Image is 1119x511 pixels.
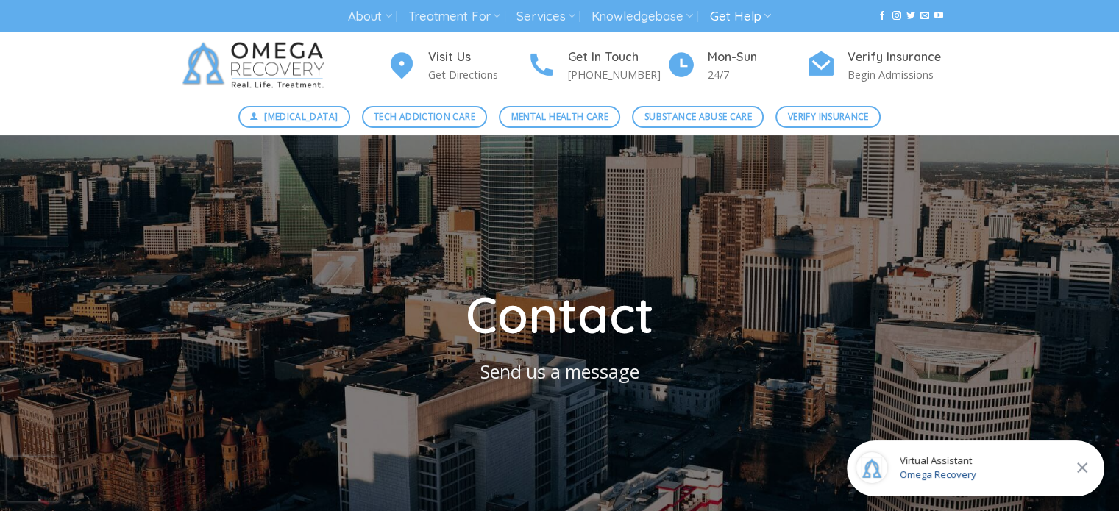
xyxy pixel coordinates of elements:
[708,48,806,67] h4: Mon-Sun
[878,11,887,21] a: Follow on Facebook
[592,3,693,30] a: Knowledgebase
[174,32,339,99] img: Omega Recovery
[920,11,929,21] a: Send us an email
[499,106,620,128] a: Mental Health Care
[788,110,869,124] span: Verify Insurance
[892,11,900,21] a: Follow on Instagram
[527,48,667,84] a: Get In Touch [PHONE_NUMBER]
[708,66,806,83] p: 24/7
[806,48,946,84] a: Verify Insurance Begin Admissions
[7,457,59,501] iframe: reCAPTCHA
[374,110,475,124] span: Tech Addiction Care
[516,3,575,30] a: Services
[511,110,608,124] span: Mental Health Care
[264,110,338,124] span: [MEDICAL_DATA]
[644,110,752,124] span: Substance Abuse Care
[238,106,350,128] a: [MEDICAL_DATA]
[387,48,527,84] a: Visit Us Get Directions
[710,3,771,30] a: Get Help
[775,106,881,128] a: Verify Insurance
[428,66,527,83] p: Get Directions
[568,66,667,83] p: [PHONE_NUMBER]
[480,359,639,384] span: Send us a message
[466,283,654,346] span: Contact
[568,48,667,67] h4: Get In Touch
[934,11,943,21] a: Follow on YouTube
[348,3,391,30] a: About
[428,48,527,67] h4: Visit Us
[848,48,946,67] h4: Verify Insurance
[632,106,764,128] a: Substance Abuse Care
[906,11,915,21] a: Follow on Twitter
[848,66,946,83] p: Begin Admissions
[362,106,488,128] a: Tech Addiction Care
[408,3,500,30] a: Treatment For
